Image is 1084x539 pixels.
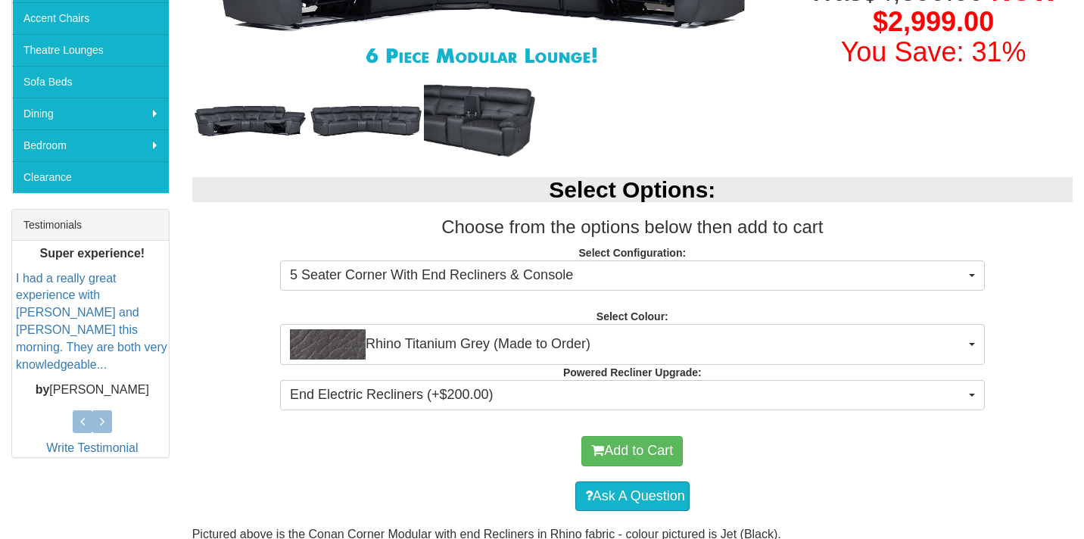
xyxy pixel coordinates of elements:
div: Testimonials [12,210,169,241]
b: Select Options: [549,177,715,202]
font: You Save: 31% [841,36,1026,67]
span: End Electric Recliners (+$200.00) [290,385,965,405]
a: Accent Chairs [12,2,169,34]
b: Super experience! [39,246,145,259]
a: Write Testimonial [46,441,138,454]
a: I had a really great experience with [PERSON_NAME] and [PERSON_NAME] this morning. They are both ... [16,271,167,370]
b: by [36,382,50,395]
strong: Select Colour: [597,310,668,322]
h3: Choose from the options below then add to cart [192,217,1073,237]
img: Rhino Titanium Grey (Made to Order) [290,329,366,360]
span: 5 Seater Corner With End Recliners & Console [290,266,965,285]
a: Clearance [12,161,169,193]
button: Add to Cart [581,436,683,466]
span: Rhino Titanium Grey (Made to Order) [290,329,965,360]
strong: Select Configuration: [579,247,687,259]
button: End Electric Recliners (+$200.00) [280,380,985,410]
strong: Powered Recliner Upgrade: [563,366,702,379]
a: Ask A Question [575,481,690,512]
a: Bedroom [12,129,169,161]
button: 5 Seater Corner With End Recliners & Console [280,260,985,291]
a: Sofa Beds [12,66,169,98]
a: Theatre Lounges [12,34,169,66]
p: [PERSON_NAME] [16,381,169,398]
a: Dining [12,98,169,129]
button: Rhino Titanium Grey (Made to Order)Rhino Titanium Grey (Made to Order) [280,324,985,365]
